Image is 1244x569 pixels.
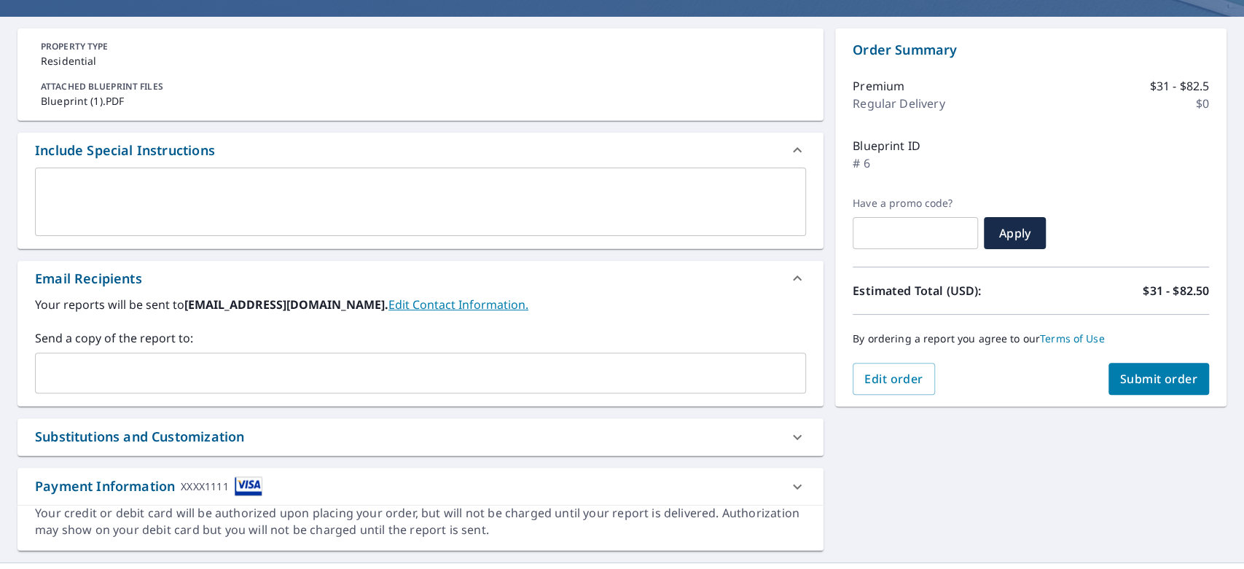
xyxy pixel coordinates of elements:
[35,505,806,538] div: Your credit or debit card will be authorized upon placing your order, but will not be charged unt...
[853,137,920,154] p: Blueprint ID
[181,476,228,496] div: XXXX1111
[41,40,800,53] p: PROPERTY TYPE
[853,332,1209,345] p: By ordering a report you agree to our
[1120,371,1198,387] span: Submit order
[17,133,824,168] div: Include Special Instructions
[35,141,215,160] div: Include Special Instructions
[1108,363,1210,395] button: Submit order
[864,371,923,387] span: Edit order
[184,297,388,313] b: [EMAIL_ADDRESS][DOMAIN_NAME].
[1196,95,1209,112] p: $0
[17,418,824,455] div: Substitutions and Customization
[853,40,1209,60] p: Order Summary
[1040,331,1105,345] a: Terms of Use
[853,95,944,112] p: Regular Delivery
[35,269,142,289] div: Email Recipients
[35,296,806,313] label: Your reports will be sent to
[35,476,262,496] div: Payment Information
[1143,282,1209,299] p: $31 - $82.50
[853,154,869,172] p: # 6
[41,93,800,109] p: Blueprint (1).PDF
[35,329,806,347] label: Send a copy of the report to:
[853,282,1031,299] p: Estimated Total (USD):
[995,225,1034,241] span: Apply
[41,80,800,93] p: ATTACHED BLUEPRINT FILES
[984,217,1046,249] button: Apply
[853,363,935,395] button: Edit order
[235,476,262,496] img: cardImage
[17,468,824,505] div: Payment InformationXXXX1111cardImage
[41,53,800,68] p: Residential
[17,261,824,296] div: Email Recipients
[853,77,904,95] p: Premium
[1149,77,1209,95] p: $31 - $82.5
[35,427,244,447] div: Substitutions and Customization
[853,197,978,210] label: Have a promo code?
[388,297,528,313] a: EditContactInfo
